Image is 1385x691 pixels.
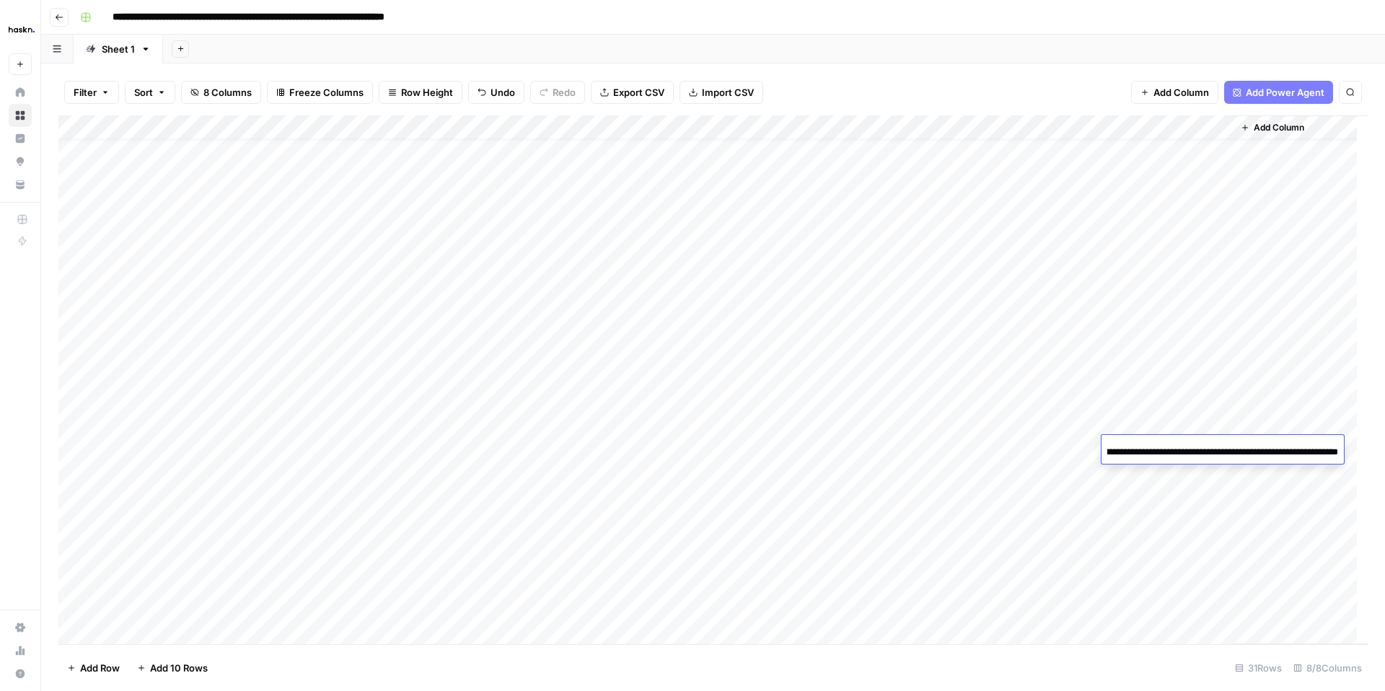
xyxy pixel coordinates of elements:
a: Browse [9,104,32,127]
button: Add Power Agent [1224,81,1333,104]
button: Import CSV [680,81,763,104]
a: Settings [9,616,32,639]
a: Your Data [9,173,32,196]
a: Insights [9,127,32,150]
span: Filter [74,85,97,100]
button: Add Row [58,656,128,679]
button: Add 10 Rows [128,656,216,679]
div: 31 Rows [1229,656,1288,679]
span: Export CSV [613,85,664,100]
a: Home [9,81,32,104]
button: Add Column [1131,81,1218,104]
img: Haskn Logo [9,17,35,43]
a: Opportunities [9,150,32,173]
div: Sheet 1 [102,42,135,56]
span: Add Column [1254,121,1304,134]
button: 8 Columns [181,81,261,104]
a: Usage [9,639,32,662]
button: Workspace: Haskn [9,12,32,48]
button: Freeze Columns [267,81,373,104]
span: Redo [553,85,576,100]
div: 8/8 Columns [1288,656,1368,679]
span: Import CSV [702,85,754,100]
button: Sort [125,81,175,104]
button: Filter [64,81,119,104]
span: Freeze Columns [289,85,364,100]
button: Undo [468,81,524,104]
span: Add Column [1153,85,1209,100]
span: Sort [134,85,153,100]
button: Help + Support [9,662,32,685]
a: Sheet 1 [74,35,163,63]
button: Redo [530,81,585,104]
span: Add Row [80,661,120,675]
span: Undo [491,85,515,100]
span: 8 Columns [203,85,252,100]
span: Row Height [401,85,453,100]
span: Add Power Agent [1246,85,1324,100]
span: Add 10 Rows [150,661,208,675]
button: Export CSV [591,81,674,104]
button: Row Height [379,81,462,104]
button: Add Column [1235,118,1310,137]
